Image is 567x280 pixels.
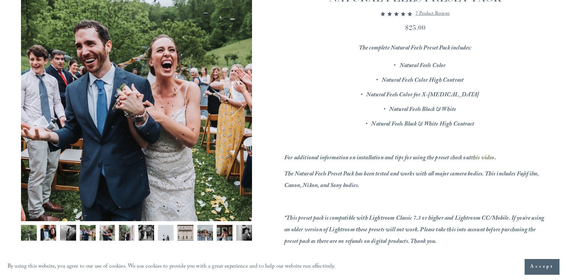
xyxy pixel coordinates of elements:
[30,93,54,118] button: Previous
[21,225,37,245] button: Image 1 of 12
[217,225,232,241] img: FUJ14832.jpg
[138,225,154,241] img: FUJ15149.jpg
[284,214,545,247] em: *This preset pack is compatible with Lightroom Classic 7.3 or higher and Lightroom CC/Mobile. If ...
[7,262,336,273] p: By using this website, you agree to our use of cookies. We use cookies to provide you with a grea...
[80,225,96,245] button: Image 4 of 12
[197,225,213,245] button: Image 10 of 12
[138,225,154,245] button: Image 7 of 12
[389,105,456,115] em: Natural Feels Black & White
[119,225,135,245] button: Image 6 of 12
[530,263,554,271] span: Accept
[177,225,193,245] button: Image 9 of 12
[40,225,56,241] img: DSCF8972.jpg
[471,153,495,163] a: this video
[60,225,76,245] button: Image 3 of 12
[371,120,474,130] em: Natural Feels Black & White High Contrast
[366,90,479,100] em: Natural Feels Color for X-[MEDICAL_DATA]
[158,225,174,245] button: Image 8 of 12
[177,225,193,241] img: DSCF7340.jpg
[525,259,559,275] button: Accept
[236,225,252,245] button: Image 12 of 12
[284,169,540,191] em: The Natural Feels Preset Pack has been tested and works with all major camera bodies. This includ...
[400,61,446,71] em: Natural Feels Color
[495,153,496,163] em: .
[359,43,472,54] em: The complete Natural Feels Preset Pack includes:
[158,225,174,241] img: FUJ18856 copy.jpg
[217,225,232,245] button: Image 11 of 12
[415,9,450,18] a: 7 product reviews
[40,225,56,245] button: Image 2 of 12
[284,153,471,163] em: For additional information on installation and tips for using the preset check out
[236,225,252,241] img: DSCF9372.jpg
[219,93,243,118] button: Next
[284,22,546,33] div: $25.00
[21,225,252,245] div: Gallery thumbnails
[99,225,115,245] button: Image 5 of 12
[119,225,135,241] img: DSCF9013.jpg
[197,225,213,241] img: DSCF8358.jpg
[382,76,463,86] em: Natural Feels Color High Contrast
